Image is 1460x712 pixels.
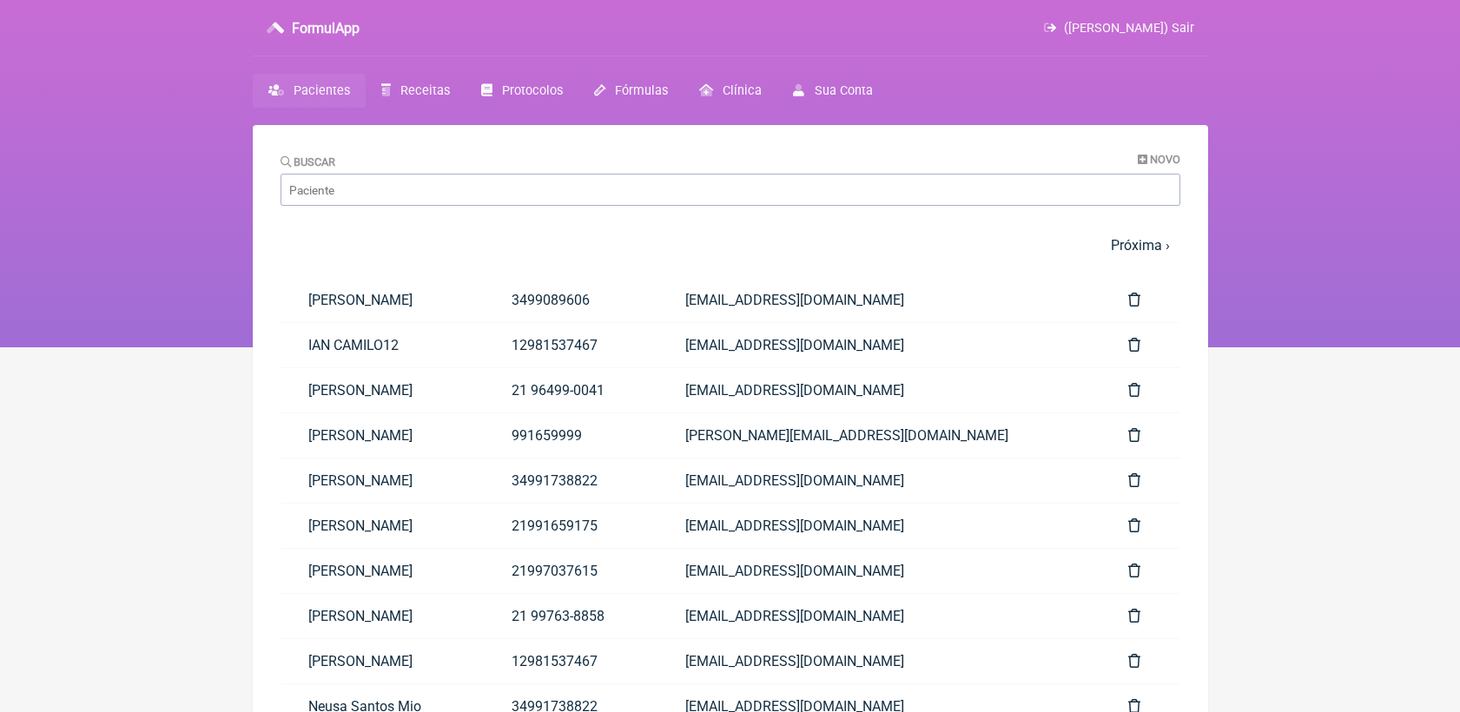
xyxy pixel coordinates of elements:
span: Protocolos [502,83,563,98]
a: 21 99763-8858 [484,594,657,638]
span: Sua Conta [815,83,873,98]
span: Fórmulas [615,83,668,98]
a: 34991738822 [484,458,657,503]
span: Receitas [400,83,450,98]
a: 991659999 [484,413,657,458]
a: [PERSON_NAME] [281,549,484,593]
a: 12981537467 [484,323,657,367]
a: Protocolos [466,74,578,108]
a: 21991659175 [484,504,657,548]
a: [EMAIL_ADDRESS][DOMAIN_NAME] [657,639,1100,683]
input: Paciente [281,174,1180,206]
span: Clínica [723,83,762,98]
a: [PERSON_NAME] [281,639,484,683]
a: [PERSON_NAME] [281,594,484,638]
a: 21 96499-0041 [484,368,657,412]
a: [EMAIL_ADDRESS][DOMAIN_NAME] [657,458,1100,503]
h3: FormulApp [292,20,360,36]
span: Novo [1150,153,1180,166]
a: [EMAIL_ADDRESS][DOMAIN_NAME] [657,594,1100,638]
a: Sua Conta [777,74,888,108]
a: Novo [1138,153,1180,166]
a: [PERSON_NAME] [281,504,484,548]
a: [PERSON_NAME] [281,413,484,458]
a: [PERSON_NAME] [281,368,484,412]
a: Clínica [684,74,777,108]
a: ([PERSON_NAME]) Sair [1044,21,1193,36]
a: Receitas [366,74,466,108]
a: 3499089606 [484,278,657,322]
a: Próxima › [1111,237,1170,254]
a: [EMAIL_ADDRESS][DOMAIN_NAME] [657,368,1100,412]
a: 21997037615 [484,549,657,593]
span: Pacientes [294,83,350,98]
a: [PERSON_NAME] [281,458,484,503]
nav: pager [281,227,1180,264]
a: [PERSON_NAME] [281,278,484,322]
label: Buscar [281,155,336,168]
a: [EMAIL_ADDRESS][DOMAIN_NAME] [657,278,1100,322]
a: IAN CAMILO12 [281,323,484,367]
a: [EMAIL_ADDRESS][DOMAIN_NAME] [657,549,1100,593]
a: [PERSON_NAME][EMAIL_ADDRESS][DOMAIN_NAME] [657,413,1100,458]
a: [EMAIL_ADDRESS][DOMAIN_NAME] [657,323,1100,367]
span: ([PERSON_NAME]) Sair [1064,21,1194,36]
a: [EMAIL_ADDRESS][DOMAIN_NAME] [657,504,1100,548]
a: 12981537467 [484,639,657,683]
a: Fórmulas [578,74,684,108]
a: Pacientes [253,74,366,108]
